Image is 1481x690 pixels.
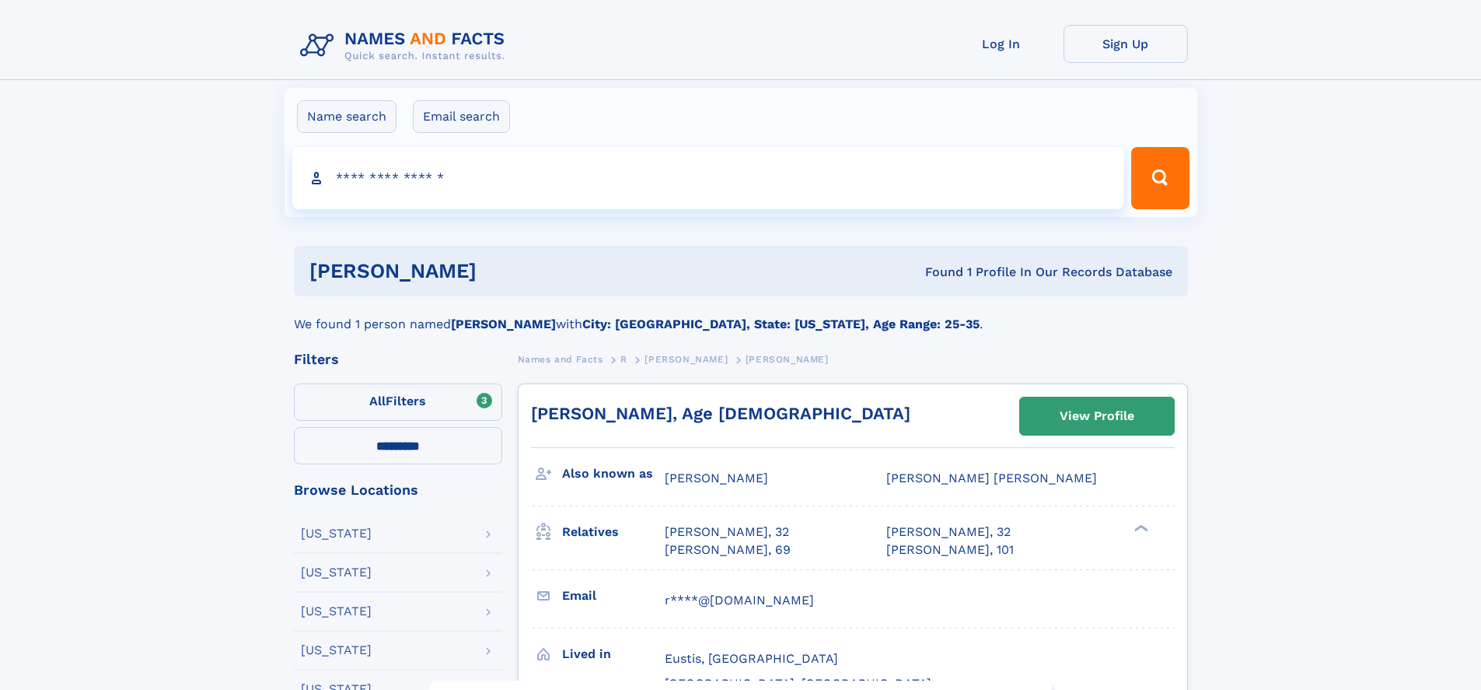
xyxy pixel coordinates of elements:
[620,349,627,369] a: R
[294,483,502,497] div: Browse Locations
[746,354,829,365] span: [PERSON_NAME]
[562,461,665,487] h3: Also known as
[369,394,386,408] span: All
[413,100,510,133] label: Email search
[294,25,518,67] img: Logo Names and Facts
[301,527,372,540] div: [US_STATE]
[644,349,728,369] a: [PERSON_NAME]
[1064,25,1188,63] a: Sign Up
[301,566,372,579] div: [US_STATE]
[301,644,372,657] div: [US_STATE]
[301,605,372,618] div: [US_STATE]
[294,296,1188,334] div: We found 1 person named with .
[665,541,791,559] a: [PERSON_NAME], 69
[562,519,665,545] h3: Relatives
[665,651,838,666] span: Eustis, [GEOGRAPHIC_DATA]
[562,641,665,667] h3: Lived in
[518,349,603,369] a: Names and Facts
[886,541,1014,559] a: [PERSON_NAME], 101
[1020,398,1174,435] a: View Profile
[620,354,627,365] span: R
[665,471,768,485] span: [PERSON_NAME]
[886,471,1097,485] span: [PERSON_NAME] [PERSON_NAME]
[582,317,980,331] b: City: [GEOGRAPHIC_DATA], State: [US_STATE], Age Range: 25-35
[700,264,1172,281] div: Found 1 Profile In Our Records Database
[451,317,556,331] b: [PERSON_NAME]
[644,354,728,365] span: [PERSON_NAME]
[939,25,1064,63] a: Log In
[1060,398,1134,434] div: View Profile
[309,261,701,281] h1: [PERSON_NAME]
[294,384,502,421] label: Filters
[531,404,910,423] a: [PERSON_NAME], Age [DEMOGRAPHIC_DATA]
[665,524,789,541] a: [PERSON_NAME], 32
[1131,147,1189,209] button: Search Button
[1130,524,1149,534] div: ❯
[297,100,396,133] label: Name search
[292,147,1125,209] input: search input
[886,524,1011,541] a: [PERSON_NAME], 32
[562,583,665,609] h3: Email
[294,352,502,366] div: Filters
